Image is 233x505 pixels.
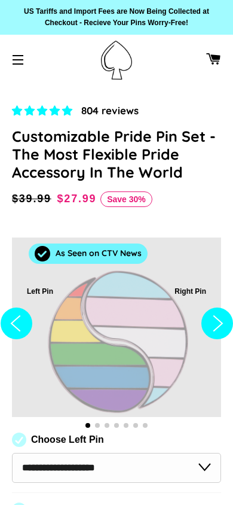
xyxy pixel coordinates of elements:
span: $39.99 [12,193,51,205]
h1: Customizable Pride Pin Set - The Most Flexible Pride Accessory In The World [12,127,221,181]
img: Pin-Ace [101,41,132,80]
span: 804 reviews [81,104,139,117]
div: 1 / 7 [12,238,221,417]
span: 4.83 stars [12,105,75,117]
label: Choose Left Pin [31,434,104,445]
button: Next slide [201,220,233,433]
span: Save 30% [100,191,152,207]
span: $27.99 [57,193,97,205]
